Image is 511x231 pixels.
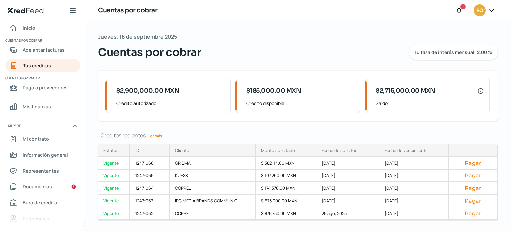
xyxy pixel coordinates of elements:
[454,172,492,179] button: Pagar
[5,43,80,57] a: Adelantar facturas
[146,131,165,141] a: Ver más
[23,151,68,159] span: Información general
[246,86,301,95] span: $185,000.00 MXN
[116,86,180,95] span: $2,900,000.00 MXN
[170,182,256,195] div: COPPEL
[379,195,449,207] div: [DATE]
[5,180,80,193] a: Documentos
[23,214,49,223] span: Referencias
[98,44,201,60] span: Cuentas por cobrar
[246,99,355,107] span: Crédito disponible
[23,198,57,207] span: Buró de crédito
[170,195,256,207] div: IPG MEDIA BRANDS COMMUNIC...
[379,207,449,220] div: [DATE]
[256,207,316,220] div: $ 875,750.00 MXN
[414,50,492,55] span: Tu tasa de interés mensual: 2.00 %
[316,207,379,220] div: 25 ago, 2025
[116,99,225,107] span: Crédito autorizado
[135,147,139,153] div: ID
[170,170,256,182] div: KUESKI
[23,46,65,54] span: Adelantar facturas
[256,195,316,207] div: $ 675,000.00 MXN
[322,147,358,153] div: Fecha de solicitud
[261,147,295,153] div: Monto solicitado
[98,132,498,139] div: Créditos recientes
[376,86,435,95] span: $2,715,000.00 MXN
[130,170,170,182] div: 1247-065
[130,182,170,195] div: 1247-064
[98,32,177,42] span: Jueves, 18 de septiembre 2025
[454,185,492,191] button: Pagar
[5,148,80,162] a: Información general
[5,81,80,94] a: Pago a proveedores
[454,210,492,217] button: Pagar
[98,207,130,220] a: Vigente
[376,99,484,107] span: Saldo
[5,212,80,225] a: Referencias
[316,157,379,170] div: [DATE]
[130,157,170,170] div: 1247-066
[8,123,23,129] span: Mi perfil
[5,75,79,81] span: Cuentas por pagar
[5,21,80,35] a: Inicio
[23,182,52,191] span: Documentos
[175,147,189,153] div: Cliente
[98,170,130,182] a: Vigente
[23,24,35,32] span: Inicio
[98,157,130,170] a: Vigente
[476,7,483,15] span: RO
[316,195,379,207] div: [DATE]
[454,160,492,166] button: Pagar
[5,196,80,209] a: Buró de crédito
[23,135,49,143] span: Mi contrato
[23,83,68,92] span: Pago a proveedores
[385,147,428,153] div: Fecha de vencimiento
[98,195,130,207] a: Vigente
[316,182,379,195] div: [DATE]
[454,197,492,204] button: Pagar
[5,100,80,113] a: Mis finanzas
[103,147,119,153] div: Estatus
[170,157,256,170] div: GRIBMA
[170,207,256,220] div: COPPEL
[462,4,464,10] span: 1
[379,157,449,170] div: [DATE]
[5,132,80,146] a: Mi contrato
[256,182,316,195] div: $ 174,376.00 MXN
[130,207,170,220] div: 1247-062
[98,182,130,195] a: Vigente
[23,61,51,70] span: Tus créditos
[23,102,51,111] span: Mis finanzas
[256,170,316,182] div: $ 107,260.00 MXN
[379,170,449,182] div: [DATE]
[316,170,379,182] div: [DATE]
[379,182,449,195] div: [DATE]
[130,195,170,207] div: 1247-063
[98,6,157,15] h1: Cuentas por cobrar
[5,59,80,72] a: Tus créditos
[256,157,316,170] div: $ 382,114.00 MXN
[23,167,59,175] span: Representantes
[5,37,79,43] span: Cuentas por cobrar
[5,164,80,177] a: Representantes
